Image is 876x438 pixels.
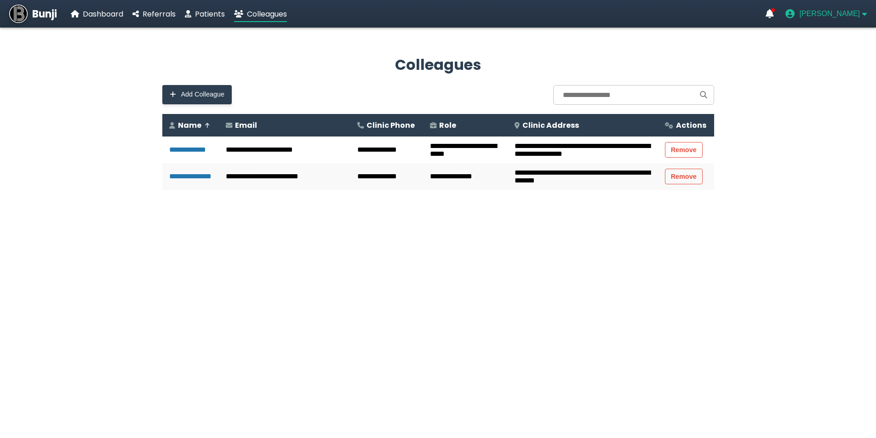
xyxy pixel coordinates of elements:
h2: Colleagues [162,54,714,76]
button: Add Colleague [162,85,232,104]
span: Patients [195,9,225,19]
th: Role [423,114,508,137]
th: Email [219,114,350,137]
a: Bunji [9,5,57,23]
button: Remove [665,142,703,158]
a: Referrals [132,8,176,20]
a: Dashboard [71,8,123,20]
th: Actions [658,114,714,137]
img: Bunji Dental Referral Management [9,5,28,23]
th: Clinic Phone [350,114,423,137]
span: Dashboard [83,9,123,19]
button: User menu [785,9,867,18]
a: Colleagues [234,8,287,20]
th: Name [162,114,219,137]
span: Bunji [32,6,57,22]
button: Remove [665,169,703,184]
span: Add Colleague [181,91,224,98]
a: Notifications [766,9,774,18]
a: Patients [185,8,225,20]
th: Clinic Address [508,114,658,137]
span: Referrals [143,9,176,19]
span: [PERSON_NAME] [799,10,860,18]
span: Colleagues [247,9,287,19]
